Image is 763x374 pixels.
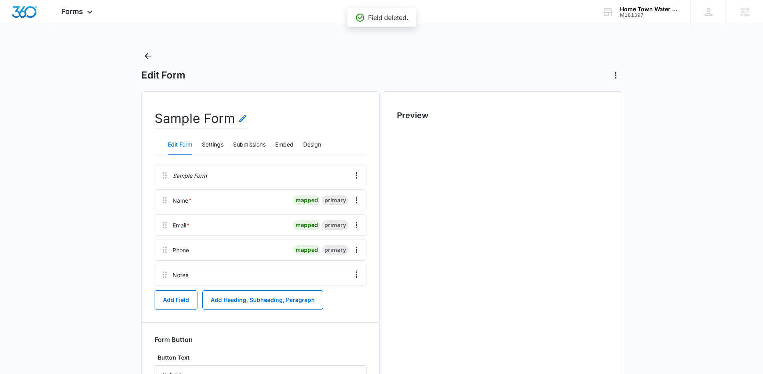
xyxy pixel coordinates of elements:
[173,171,207,180] p: Sample Form
[238,109,248,128] button: Edit Form Name
[155,109,248,129] h2: Sample Form
[368,13,408,22] p: Field deleted.
[350,219,363,231] button: Overflow Menu
[168,135,192,155] button: Edit Form
[350,243,363,256] button: Overflow Menu
[350,268,363,281] button: Overflow Menu
[141,69,185,81] h1: Edit Form
[202,290,323,310] button: Add Heading, Subheading, Paragraph
[155,336,193,344] h3: Form Button
[173,196,192,205] div: Name
[322,195,348,205] div: primary
[293,245,320,255] div: mapped
[609,69,622,82] button: Actions
[322,245,348,255] div: primary
[141,50,154,62] button: Back
[173,246,189,254] div: Phone
[350,169,363,182] button: Overflow Menu
[155,353,366,362] label: Button Text
[173,221,190,229] div: Email
[202,135,223,155] button: Settings
[293,195,320,205] div: mapped
[173,271,188,279] div: Notes
[350,194,363,207] button: Overflow Menu
[293,220,320,230] div: mapped
[233,135,266,155] button: Submissions
[397,109,609,121] h2: Preview
[61,7,83,16] span: Forms
[620,6,678,12] div: account name
[155,290,197,310] button: Add Field
[322,220,348,230] div: primary
[620,12,678,18] div: account id
[303,135,321,155] button: Design
[275,135,294,155] button: Embed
